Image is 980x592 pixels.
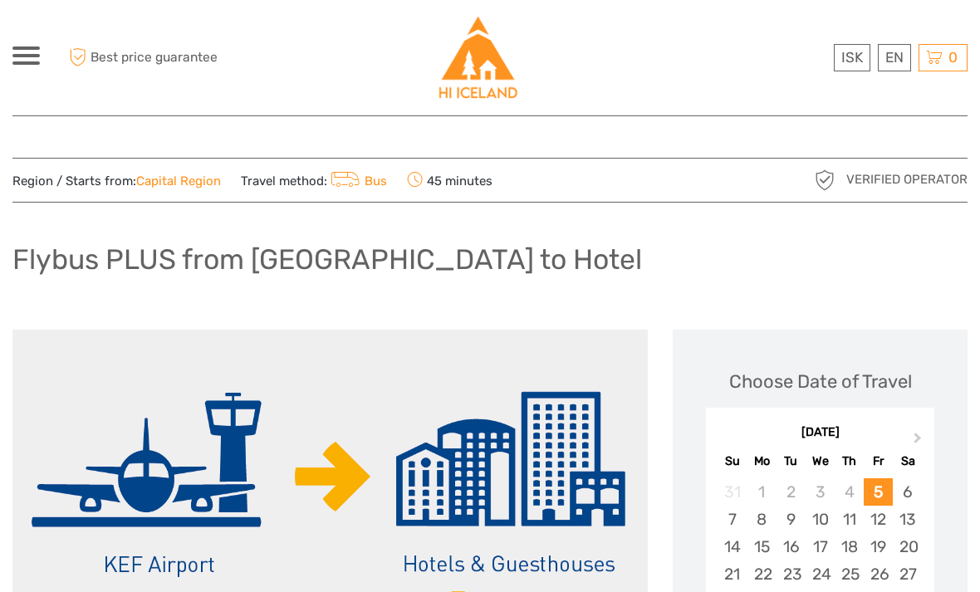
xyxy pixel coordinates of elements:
[835,560,864,588] div: Choose Thursday, September 25th, 2025
[893,533,922,560] div: Choose Saturday, September 20th, 2025
[864,450,893,472] div: Fr
[718,450,747,472] div: Su
[718,506,747,533] div: Choose Sunday, September 7th, 2025
[191,26,211,46] button: Open LiveChat chat widget
[806,533,835,560] div: Choose Wednesday, September 17th, 2025
[65,44,252,71] span: Best price guarantee
[747,506,777,533] div: Choose Monday, September 8th, 2025
[835,450,864,472] div: Th
[777,560,806,588] div: Choose Tuesday, September 23rd, 2025
[906,428,933,455] button: Next Month
[327,174,387,188] a: Bus
[864,506,893,533] div: Choose Friday, September 12th, 2025
[864,478,893,506] div: Choose Friday, September 5th, 2025
[241,169,387,192] span: Travel method:
[864,560,893,588] div: Choose Friday, September 26th, 2025
[706,424,934,442] div: [DATE]
[893,506,922,533] div: Choose Saturday, September 13th, 2025
[846,171,968,188] span: Verified Operator
[747,533,777,560] div: Choose Monday, September 15th, 2025
[718,478,747,506] div: Not available Sunday, August 31st, 2025
[747,560,777,588] div: Choose Monday, September 22nd, 2025
[811,167,838,193] img: verified_operator_grey_128.png
[893,560,922,588] div: Choose Saturday, September 27th, 2025
[806,506,835,533] div: Choose Wednesday, September 10th, 2025
[23,29,188,42] p: We're away right now. Please check back later!
[835,478,864,506] div: Not available Thursday, September 4th, 2025
[747,478,777,506] div: Not available Monday, September 1st, 2025
[777,533,806,560] div: Choose Tuesday, September 16th, 2025
[729,369,912,394] div: Choose Date of Travel
[747,450,777,472] div: Mo
[718,560,747,588] div: Choose Sunday, September 21st, 2025
[806,478,835,506] div: Not available Wednesday, September 3rd, 2025
[835,533,864,560] div: Choose Thursday, September 18th, 2025
[777,506,806,533] div: Choose Tuesday, September 9th, 2025
[841,49,863,66] span: ISK
[12,242,642,276] h1: Flybus PLUS from [GEOGRAPHIC_DATA] to Hotel
[777,478,806,506] div: Not available Tuesday, September 2nd, 2025
[437,17,519,99] img: Hostelling International
[777,450,806,472] div: Tu
[946,49,960,66] span: 0
[864,533,893,560] div: Choose Friday, September 19th, 2025
[893,450,922,472] div: Sa
[806,450,835,472] div: We
[12,173,221,190] span: Region / Starts from:
[136,174,221,188] a: Capital Region
[718,533,747,560] div: Choose Sunday, September 14th, 2025
[407,169,492,192] span: 45 minutes
[835,506,864,533] div: Choose Thursday, September 11th, 2025
[806,560,835,588] div: Choose Wednesday, September 24th, 2025
[893,478,922,506] div: Choose Saturday, September 6th, 2025
[878,44,911,71] div: EN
